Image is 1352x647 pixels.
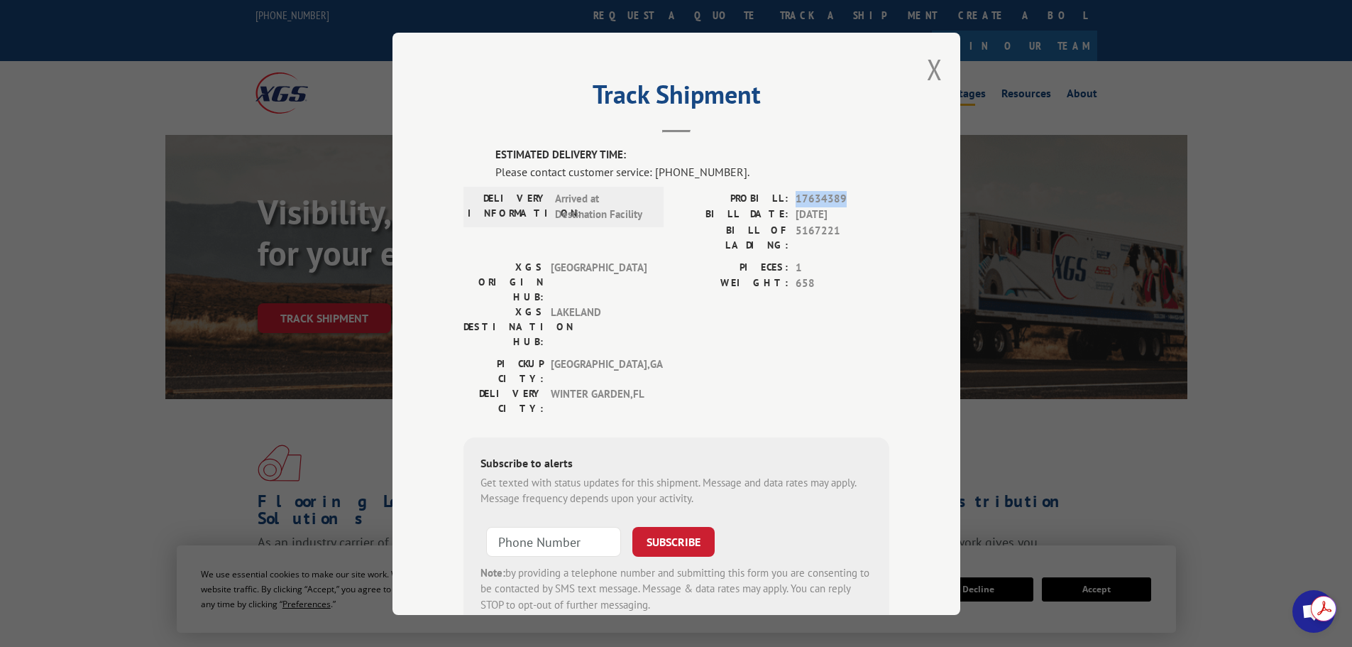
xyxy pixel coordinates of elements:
label: BILL OF LADING: [676,222,788,252]
div: Get texted with status updates for this shipment. Message and data rates may apply. Message frequ... [480,474,872,506]
label: PROBILL: [676,190,788,207]
div: Please contact customer service: [PHONE_NUMBER]. [495,163,889,180]
span: 5167221 [796,222,889,252]
label: DELIVERY CITY: [463,386,544,415]
button: SUBSCRIBE [632,526,715,556]
span: Arrived at Destination Facility [555,190,651,222]
span: [DATE] [796,207,889,223]
span: WINTER GARDEN , FL [551,386,647,415]
label: DELIVERY INFORMATION: [468,190,548,222]
h2: Track Shipment [463,85,889,112]
div: Open chat [1292,590,1335,633]
span: [GEOGRAPHIC_DATA] [551,259,647,304]
div: Subscribe to alerts [480,454,872,474]
label: XGS ORIGIN HUB: [463,259,544,304]
span: [GEOGRAPHIC_DATA] , GA [551,356,647,386]
button: Close modal [927,50,942,88]
span: 17634389 [796,190,889,207]
label: WEIGHT: [676,276,788,292]
label: ESTIMATED DELIVERY TIME: [495,147,889,163]
label: PIECES: [676,259,788,276]
label: PICKUP CITY: [463,356,544,386]
span: LAKELAND [551,304,647,349]
span: 1 [796,259,889,276]
label: XGS DESTINATION HUB: [463,304,544,349]
div: by providing a telephone number and submitting this form you are consenting to be contacted by SM... [480,565,872,613]
label: BILL DATE: [676,207,788,223]
strong: Note: [480,565,505,579]
span: 658 [796,276,889,292]
input: Phone Number [486,526,621,556]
